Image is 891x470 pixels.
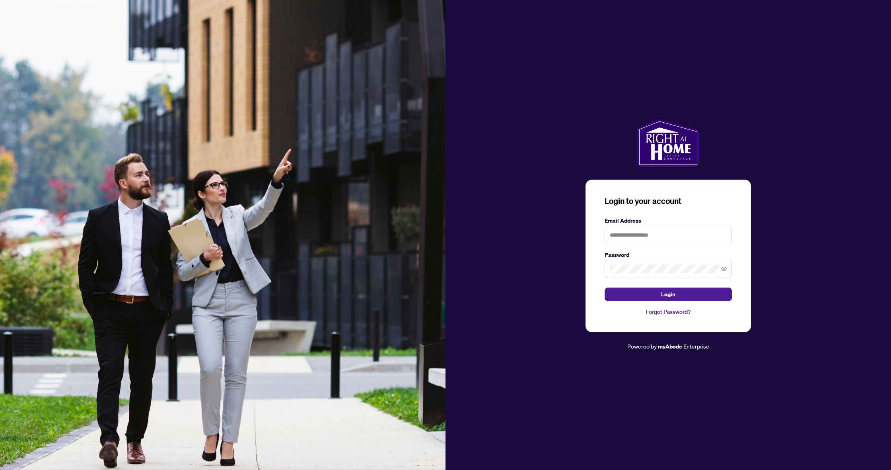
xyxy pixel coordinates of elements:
a: myAbode [658,342,682,351]
label: Email Address [605,216,732,225]
span: Enterprise [683,343,709,350]
span: Login [661,288,675,301]
label: Password [605,251,732,259]
button: Login [605,288,732,301]
a: Forgot Password? [605,307,732,316]
img: ma-logo [637,119,699,167]
h3: Login to your account [605,196,732,207]
span: eye-invisible [721,266,727,272]
span: Powered by [627,343,657,350]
